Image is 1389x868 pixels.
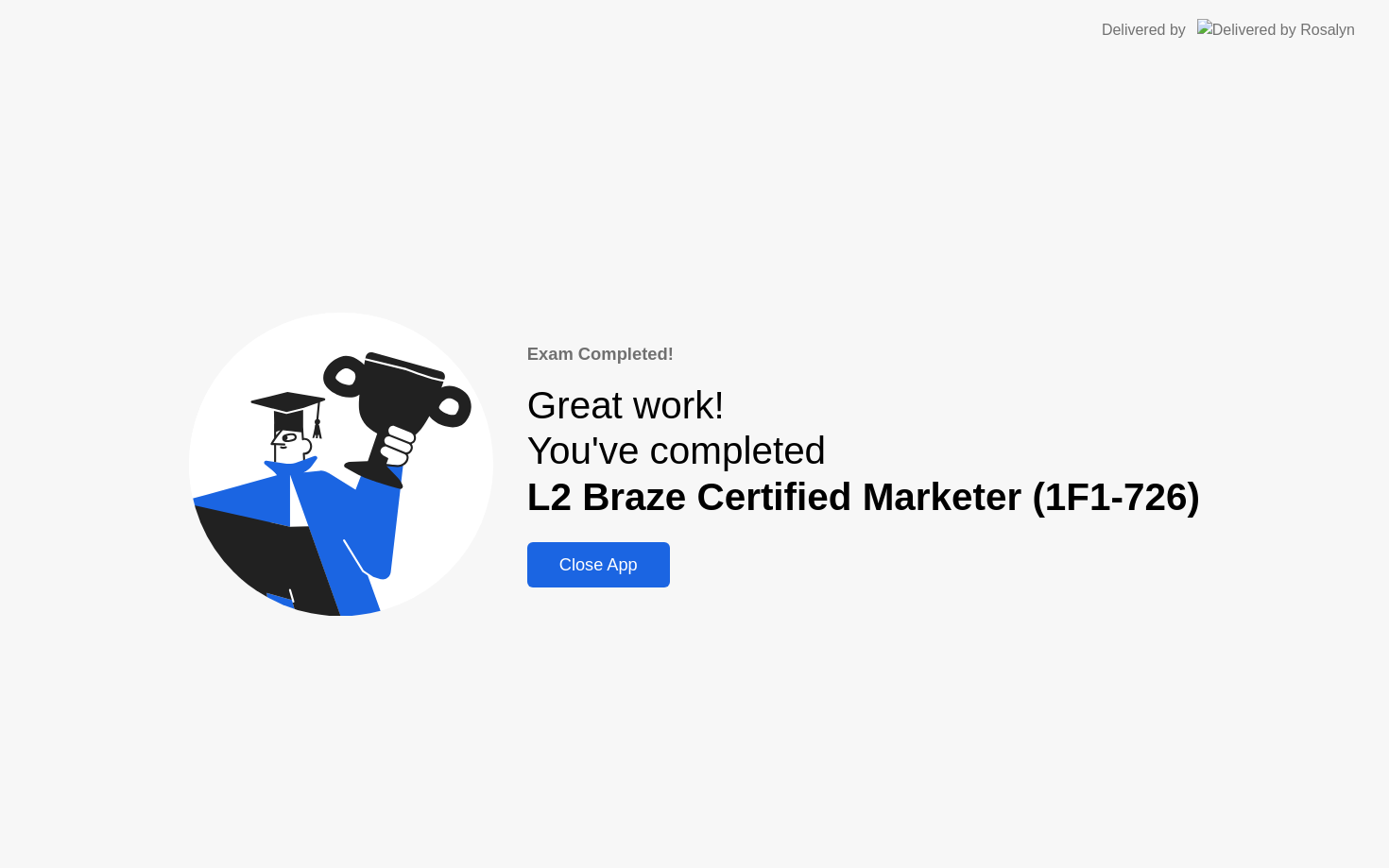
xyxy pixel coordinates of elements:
div: Exam Completed! [527,341,1200,367]
b: L2 Braze Certified Marketer (1F1-726) [527,475,1200,519]
img: Delivered by Rosalyn [1197,19,1355,41]
div: Great work! You've completed [527,383,1200,520]
button: Close App [527,542,670,587]
div: Close App [533,555,664,575]
div: Delivered by [1102,19,1186,42]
